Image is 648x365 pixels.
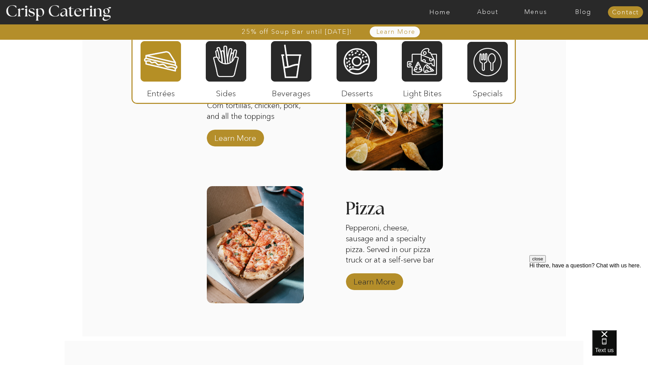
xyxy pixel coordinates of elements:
a: Home [416,9,464,16]
a: Learn More [360,29,431,36]
a: About [464,9,512,16]
p: Entrées [138,82,184,102]
p: Specials [464,82,511,102]
a: Blog [559,9,607,16]
p: Beverages [268,82,314,102]
p: Sides [203,82,249,102]
a: Learn More [351,270,398,290]
a: Contact [608,9,643,16]
a: 25% off Soup Bar until [DATE]! [217,28,377,35]
a: Menus [512,9,559,16]
h3: Pizza [345,200,418,220]
p: Pepperoni, cheese, sausage and a specialty pizza. Served in our pizza truck or at a self-serve bar [346,223,438,266]
a: Learn More [212,126,258,146]
iframe: podium webchat widget prompt [529,255,648,339]
p: Light Bites [399,82,445,102]
iframe: podium webchat widget bubble [592,330,648,365]
p: Desserts [334,82,380,102]
p: Corn tortillas, chicken, pork, and all the toppings [207,100,304,134]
